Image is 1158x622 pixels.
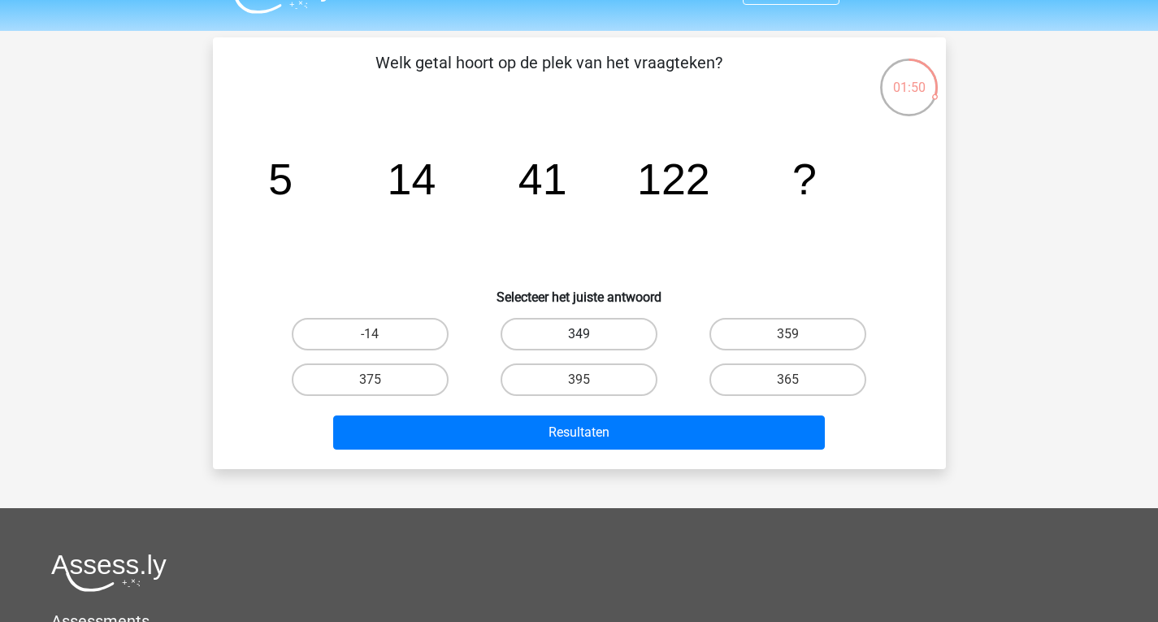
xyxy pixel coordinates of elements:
[292,318,449,350] label: -14
[709,318,866,350] label: 359
[792,154,817,203] tspan: ?
[709,363,866,396] label: 365
[292,363,449,396] label: 375
[239,50,859,99] p: Welk getal hoort op de plek van het vraagteken?
[878,57,939,98] div: 01:50
[51,554,167,592] img: Assessly logo
[333,415,825,450] button: Resultaten
[518,154,566,203] tspan: 41
[637,154,710,203] tspan: 122
[268,154,293,203] tspan: 5
[387,154,436,203] tspan: 14
[239,276,920,305] h6: Selecteer het juiste antwoord
[501,318,657,350] label: 349
[501,363,657,396] label: 395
